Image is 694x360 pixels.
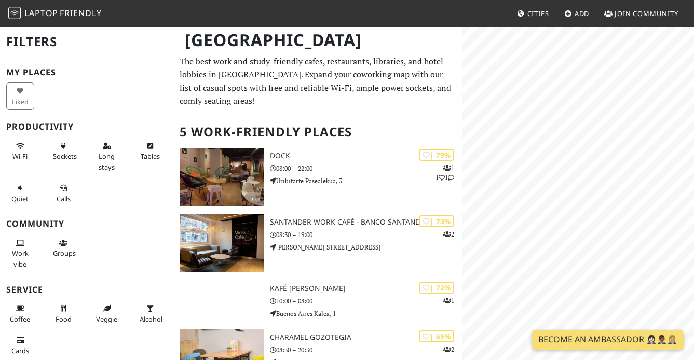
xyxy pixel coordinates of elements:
p: Buenos Aires Kalea, 1 [270,309,462,319]
p: 1 [443,296,454,306]
h2: Filters [6,26,167,58]
h3: My Places [6,67,167,77]
button: Work vibe [6,234,34,272]
span: Add [575,9,590,18]
a: | 72% 1 Kafé [PERSON_NAME] 10:00 – 08:00 Buenos Aires Kalea, 1 [173,281,462,321]
span: Power sockets [53,151,77,161]
span: Stable Wi-Fi [12,151,28,161]
p: Uribitarte Pasealekua, 3 [270,176,462,186]
a: Add [560,4,594,23]
h3: Service [6,285,167,295]
span: Video/audio calls [57,194,71,203]
button: Cards [6,331,34,359]
button: Alcohol [137,300,165,327]
p: [PERSON_NAME][STREET_ADDRESS] [270,242,462,252]
span: Friendly [60,7,101,19]
button: Veggie [93,300,121,327]
button: Groups [50,234,78,262]
a: Dock | 79% 111 Dock 08:00 – 22:00 Uribitarte Pasealekua, 3 [173,148,462,206]
button: Calls [50,179,78,207]
img: LaptopFriendly [8,7,21,19]
span: Quiet [11,194,29,203]
span: Work-friendly tables [141,151,160,161]
p: 1 1 1 [436,163,454,183]
h2: 5 Work-Friendly Places [180,116,456,148]
span: Cities [527,9,549,18]
span: Credit cards [11,346,29,355]
h3: Kafé [PERSON_NAME] [270,284,462,293]
p: The best work and study-friendly cafes, restaurants, libraries, and hotel lobbies in [GEOGRAPHIC_... [180,55,456,108]
span: Laptop [24,7,58,19]
h1: [GEOGRAPHIC_DATA] [176,26,460,54]
span: Veggie [96,314,117,324]
button: Sockets [50,137,78,165]
p: 08:30 – 19:00 [270,230,462,240]
div: | 73% [419,215,454,227]
span: Join Community [615,9,678,18]
p: 2 [443,229,454,239]
p: 10:00 – 08:00 [270,296,462,306]
span: Food [56,314,72,324]
a: Santander Work Café - Banco Santander | 73% 2 Santander Work Café - Banco Santander 08:30 – 19:00... [173,214,462,272]
div: | 72% [419,282,454,294]
img: Dock [180,148,264,206]
span: Group tables [53,248,76,258]
h3: Dock [270,151,462,160]
button: Coffee [6,300,34,327]
a: Join Community [600,4,683,23]
a: Cities [513,4,553,23]
a: Become an Ambassador 🤵🏻‍♀️🤵🏾‍♂️🤵🏼‍♀️ [532,330,684,350]
h3: Community [6,219,167,229]
a: LaptopFriendly LaptopFriendly [8,5,102,23]
button: Wi-Fi [6,137,34,165]
p: 2 [443,344,454,354]
button: Food [50,300,78,327]
div: | 79% [419,149,454,161]
span: Coffee [10,314,30,324]
button: Quiet [6,179,34,207]
span: People working [12,248,29,268]
img: Santander Work Café - Banco Santander [180,214,264,272]
h3: Charamel Gozotegia [270,333,462,342]
button: Long stays [93,137,121,175]
span: Alcohol [140,314,162,324]
span: Long stays [99,151,115,171]
button: Tables [137,137,165,165]
h3: Santander Work Café - Banco Santander [270,218,462,227]
p: 08:30 – 20:30 [270,345,462,355]
h3: Productivity [6,122,167,132]
p: 08:00 – 22:00 [270,163,462,173]
div: | 65% [419,330,454,342]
